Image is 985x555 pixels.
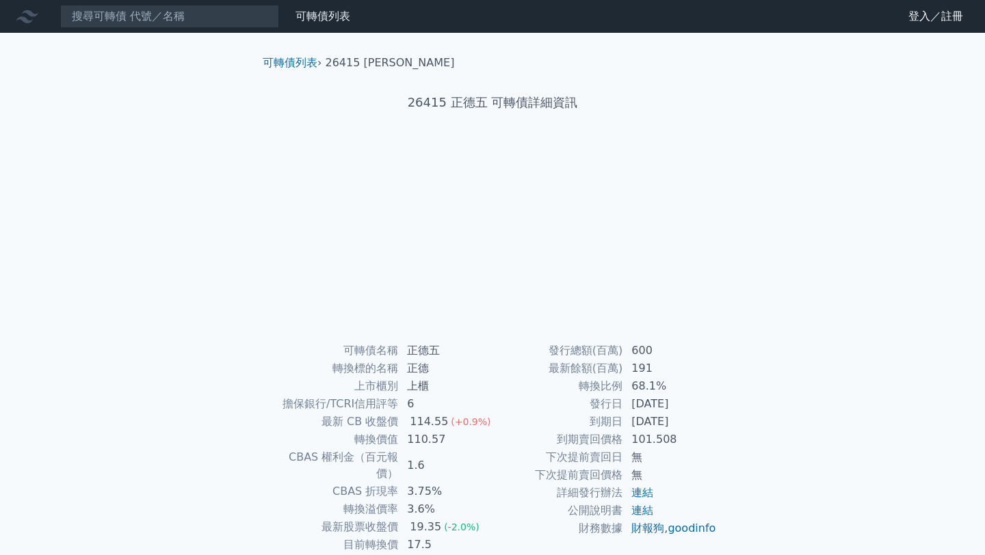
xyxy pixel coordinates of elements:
[492,413,623,431] td: 到期日
[263,56,317,69] a: 可轉債列表
[623,431,717,448] td: 101.508
[399,360,492,377] td: 正德
[631,504,653,517] a: 連結
[407,519,444,535] div: 19.35
[268,518,399,536] td: 最新股票收盤價
[407,414,451,430] div: 114.55
[623,448,717,466] td: 無
[492,502,623,519] td: 公開說明書
[623,377,717,395] td: 68.1%
[623,466,717,484] td: 無
[492,377,623,395] td: 轉換比例
[268,500,399,518] td: 轉換溢價率
[60,5,279,28] input: 搜尋可轉債 代號／名稱
[492,484,623,502] td: 詳細發行辦法
[492,342,623,360] td: 發行總額(百萬)
[631,486,653,499] a: 連結
[268,483,399,500] td: CBAS 折現率
[399,431,492,448] td: 110.57
[268,342,399,360] td: 可轉債名稱
[295,10,350,23] a: 可轉債列表
[399,377,492,395] td: 上櫃
[623,342,717,360] td: 600
[399,500,492,518] td: 3.6%
[631,522,664,534] a: 財報狗
[268,431,399,448] td: 轉換價值
[268,448,399,483] td: CBAS 權利金（百元報價）
[399,483,492,500] td: 3.75%
[268,377,399,395] td: 上市櫃別
[326,55,455,71] li: 26415 [PERSON_NAME]
[399,536,492,554] td: 17.5
[623,413,717,431] td: [DATE]
[399,342,492,360] td: 正德五
[444,522,480,532] span: (-2.0%)
[252,93,733,112] h1: 26415 正德五 可轉債詳細資訊
[897,5,974,27] a: 登入／註冊
[268,413,399,431] td: 最新 CB 收盤價
[623,519,717,537] td: ,
[623,360,717,377] td: 191
[451,416,490,427] span: (+0.9%)
[492,448,623,466] td: 下次提前賣回日
[492,519,623,537] td: 財務數據
[492,431,623,448] td: 到期賣回價格
[268,360,399,377] td: 轉換標的名稱
[668,522,715,534] a: goodinfo
[268,395,399,413] td: 擔保銀行/TCRI信用評等
[492,395,623,413] td: 發行日
[492,466,623,484] td: 下次提前賣回價格
[399,448,492,483] td: 1.6
[268,536,399,554] td: 目前轉換價
[399,395,492,413] td: 6
[623,395,717,413] td: [DATE]
[492,360,623,377] td: 最新餘額(百萬)
[263,55,321,71] li: ›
